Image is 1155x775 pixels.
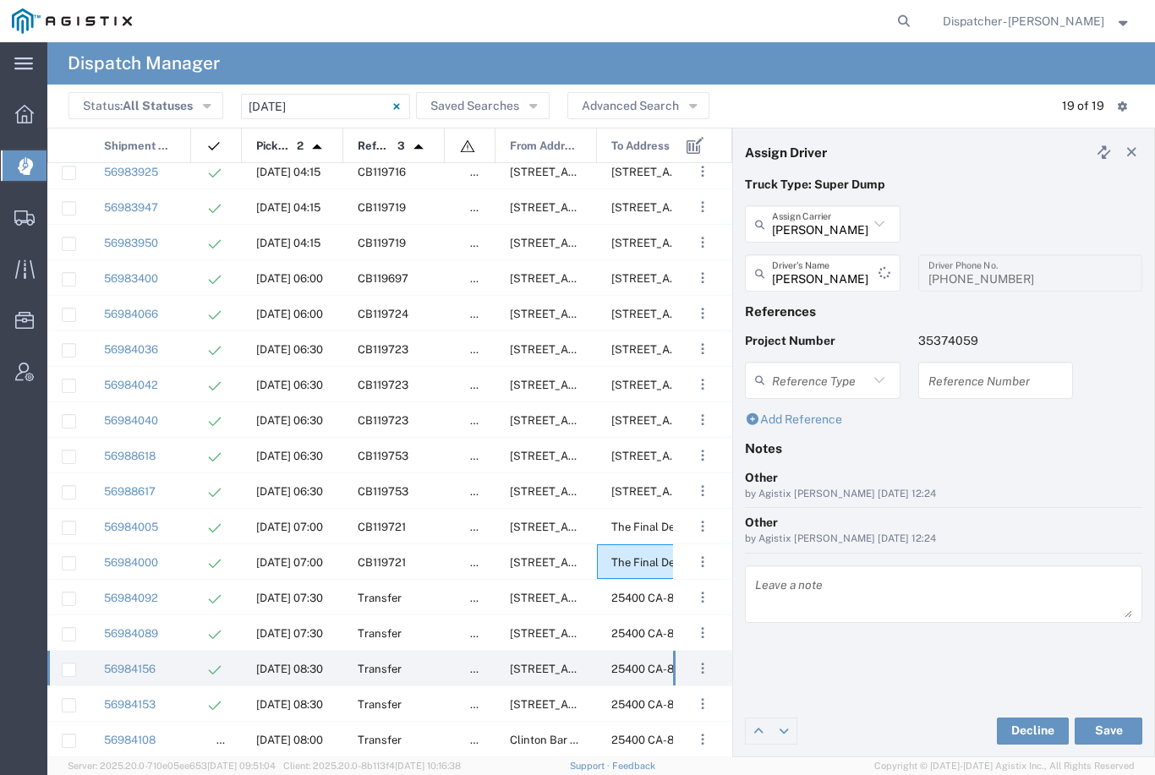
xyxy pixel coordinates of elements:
[358,379,408,391] span: CB119723
[611,272,841,285] span: 50 Kentucky Ave, Woodland, California, 95695, United States
[470,485,495,498] span: false
[358,521,406,533] span: CB119721
[510,485,678,498] span: 2601 Hwy 49, Cool, California, 95614, United States
[745,176,1142,194] p: Truck Type: Super Dump
[691,266,714,290] button: ...
[470,663,495,675] span: false
[701,552,704,572] span: . . .
[12,8,132,34] img: logo
[256,592,323,604] span: 10/01/2025, 07:30
[470,308,495,320] span: false
[874,759,1135,773] span: Copyright © [DATE]-[DATE] Agistix Inc., All Rights Reserved
[256,308,323,320] span: 10/01/2025, 06:00
[358,450,408,462] span: CB119753
[358,343,408,356] span: CB119723
[510,663,678,675] span: 11855 Big Oak Ct, Pine Grove, California, United States
[256,201,320,214] span: 10/01/2025, 04:15
[470,521,495,533] span: false
[104,308,158,320] a: 56984066
[701,374,704,395] span: . . .
[510,592,678,604] span: 25499 Sugar Pine Dr, Pioneer, California, United States
[104,485,156,498] a: 56988617
[104,592,158,604] a: 56984092
[510,166,769,178] span: 6501 Florin Perkins Rd, Sacramento, California, United States
[567,92,709,119] button: Advanced Search
[691,550,714,574] button: ...
[104,272,158,285] a: 56983400
[612,761,655,771] a: Feedback
[701,339,704,359] span: . . .
[611,450,780,462] span: 23626 Foresthill Rd, Foresthill, California, United States
[691,408,714,432] button: ...
[745,145,827,160] h4: Assign Driver
[104,414,158,427] a: 56984040
[611,627,909,640] span: 25400 CA-88, Pioneer, California, United States
[701,481,704,501] span: . . .
[470,698,495,711] span: false
[611,414,780,427] span: 23626 Foresthill Rd, Foresthill, California, United States
[691,728,714,751] button: ...
[691,337,714,361] button: ...
[611,663,909,675] span: 25400 CA-88, Pioneer, California, United States
[611,237,780,249] span: 10936 Iron Mountain Rd, Redding, California, United States
[745,514,1142,532] div: Other
[611,592,909,604] span: 25400 CA-88, Pioneer, California, United States
[701,197,704,217] span: . . .
[691,231,714,254] button: ...
[470,166,495,178] span: false
[256,237,320,249] span: 10/01/2025, 04:15
[395,761,461,771] span: [DATE] 10:16:38
[358,308,408,320] span: CB119724
[256,166,320,178] span: 10/01/2025, 04:15
[1075,718,1142,745] button: Save
[256,698,323,711] span: 10/01/2025, 08:30
[691,586,714,609] button: ...
[470,627,495,640] span: false
[510,379,678,391] span: 2601 Hwy 49, Cool, California, 95614, United States
[997,718,1069,745] button: Decline
[405,134,432,161] img: arrow-dropup.svg
[611,521,1115,533] span: The Final Destination is not defined yet, Placerville, California, United States
[123,99,193,112] span: All Statuses
[701,268,704,288] span: . . .
[701,658,704,679] span: . . .
[745,440,1142,456] h4: Notes
[104,128,172,164] span: Shipment No.
[68,42,220,85] h4: Dispatch Manager
[691,195,714,219] button: ...
[256,128,291,164] span: Pickup Date and Time
[470,734,495,746] span: false
[104,627,158,640] a: 56984089
[510,734,963,746] span: Clinton Bar Rd & Tabeaud Rd, Pine Grove, California, United States
[358,627,402,640] span: Transfer
[701,410,704,430] span: . . .
[104,237,158,249] a: 56983950
[104,450,156,462] a: 56988618
[918,332,1074,350] p: 35374059
[701,232,704,253] span: . . .
[358,485,408,498] span: CB119753
[611,201,780,214] span: 10936 Iron Mountain Rd, Redding, California, United States
[416,92,550,119] button: Saved Searches
[745,303,1142,319] h4: References
[358,592,402,604] span: Transfer
[510,450,678,462] span: 2601 Hwy 49, Cool, California, 95614, United States
[1062,97,1104,115] div: 19 of 19
[205,138,222,155] img: icon
[611,556,1115,569] span: The Final Destination is not defined yet, Placerville, California, United States
[691,373,714,396] button: ...
[611,166,780,178] span: 10936 Iron Mountain Rd, Redding, California, United States
[691,657,714,680] button: ...
[470,556,495,569] span: false
[256,734,323,746] span: 10/01/2025, 08:00
[470,450,495,462] span: false
[510,128,578,164] span: From Address
[611,485,780,498] span: 23626 Foresthill Rd, Foresthill, California, United States
[470,272,495,285] span: false
[611,128,670,164] span: To Address
[358,734,402,746] span: Transfer
[358,663,402,675] span: Transfer
[701,623,704,643] span: . . .
[358,237,406,249] span: CB119719
[104,343,158,356] a: 56984036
